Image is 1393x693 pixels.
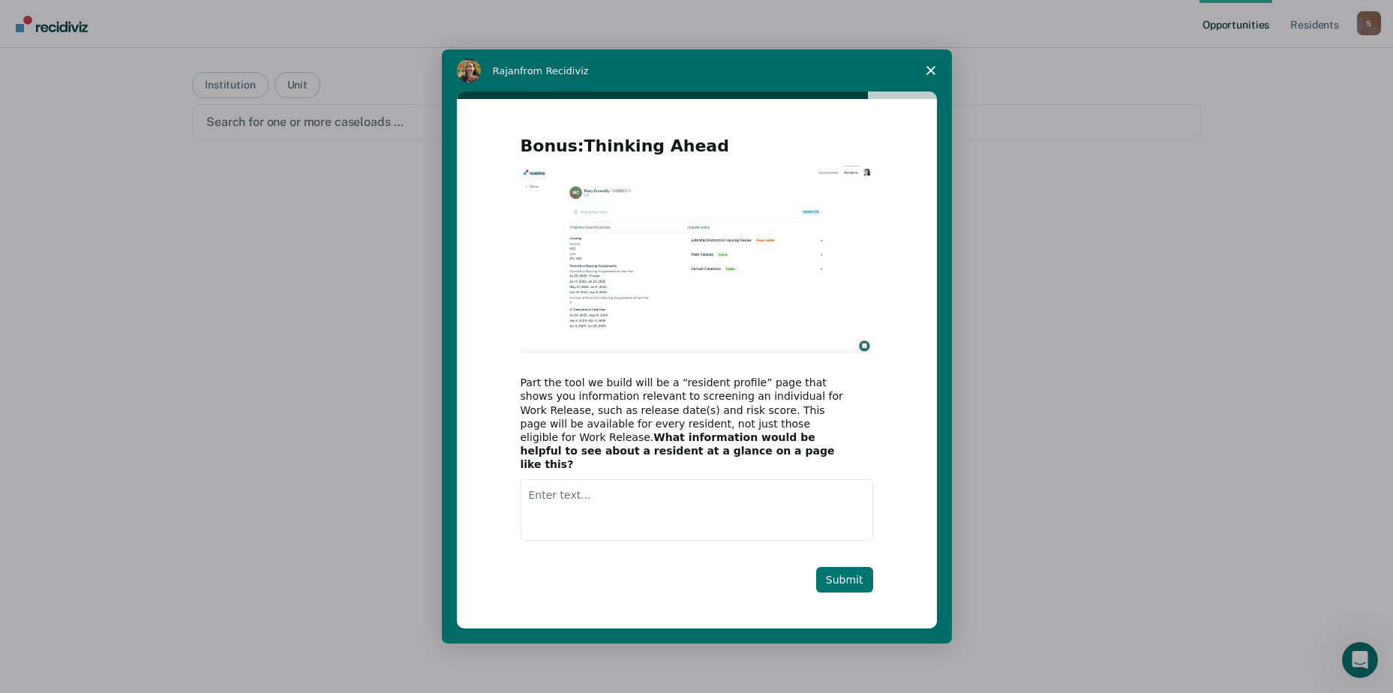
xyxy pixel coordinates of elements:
[521,431,835,470] b: What information would be helpful to see about a resident at a glance on a page like this?
[521,376,851,471] div: Part the tool we build will be a “resident profile” page that shows you information relevant to s...
[493,65,521,76] span: Rajan
[457,58,481,82] img: Profile image for Rajan
[584,136,729,155] b: Thinking Ahead
[910,49,952,91] span: Close survey
[816,567,873,592] button: Submit
[521,135,873,166] h2: Bonus:
[520,65,589,76] span: from Recidiviz
[521,479,873,541] textarea: Enter text...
